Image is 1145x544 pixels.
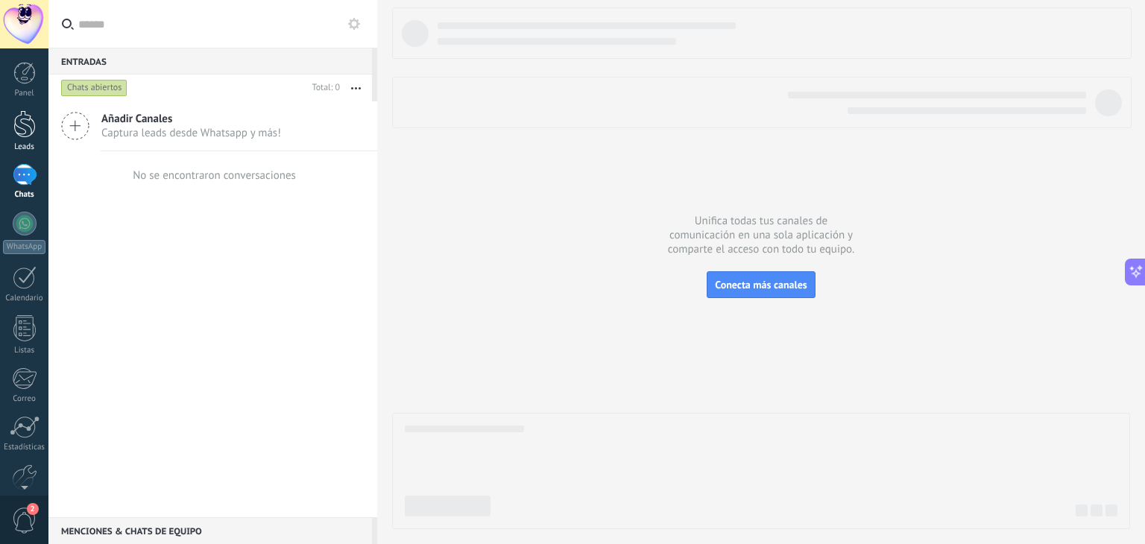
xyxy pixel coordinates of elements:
div: Calendario [3,294,46,303]
div: No se encontraron conversaciones [133,168,296,183]
div: Total: 0 [306,80,340,95]
button: Más [340,75,372,101]
div: Estadísticas [3,443,46,452]
div: Chats abiertos [61,79,127,97]
div: Entradas [48,48,372,75]
div: Correo [3,394,46,404]
span: Captura leads desde Whatsapp y más! [101,126,281,140]
div: WhatsApp [3,240,45,254]
div: Listas [3,346,46,355]
div: Panel [3,89,46,98]
div: Chats [3,190,46,200]
span: Añadir Canales [101,112,281,126]
div: Menciones & Chats de equipo [48,517,372,544]
div: Leads [3,142,46,152]
span: Conecta más canales [715,278,807,291]
span: 2 [27,503,39,515]
button: Conecta más canales [707,271,815,298]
